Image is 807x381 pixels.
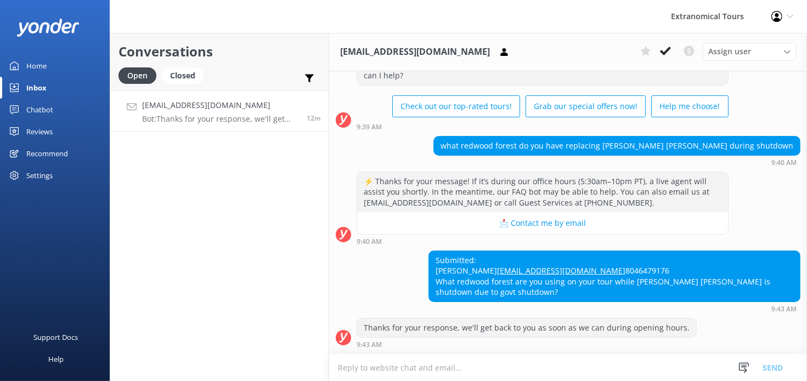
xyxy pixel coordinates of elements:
[357,124,382,130] strong: 9:39 AM
[357,238,382,245] strong: 9:40 AM
[110,90,329,132] a: [EMAIL_ADDRESS][DOMAIN_NAME]Bot:Thanks for your response, we'll get back to you as soon as we can...
[307,113,320,123] span: Oct 10 2025 09:43am (UTC -07:00) America/Tijuana
[357,237,729,245] div: Oct 10 2025 09:40am (UTC -07:00) America/Tijuana
[26,55,47,77] div: Home
[26,99,53,121] div: Chatbot
[142,99,298,111] h4: [EMAIL_ADDRESS][DOMAIN_NAME]
[429,251,800,302] div: Submitted: [PERSON_NAME] 8046479176 What redwood forest are you using on your tour while [PERSON_...
[162,69,209,81] a: Closed
[428,305,800,312] div: Oct 10 2025 09:43am (UTC -07:00) America/Tijuana
[26,121,53,143] div: Reviews
[118,67,156,84] div: Open
[771,306,797,312] strong: 9:43 AM
[16,19,80,37] img: yonder-white-logo.png
[357,342,382,348] strong: 9:43 AM
[357,212,728,234] button: 📩 Contact me by email
[771,160,797,166] strong: 9:40 AM
[34,326,78,348] div: Support Docs
[703,43,796,60] div: Assign User
[357,172,728,212] div: ⚡ Thanks for your message! If it’s during our office hours (5:30am–10pm PT), a live agent will as...
[651,95,729,117] button: Help me choose!
[118,41,320,62] h2: Conversations
[162,67,204,84] div: Closed
[357,340,697,348] div: Oct 10 2025 09:43am (UTC -07:00) America/Tijuana
[392,95,520,117] button: Check out our top-rated tours!
[118,69,162,81] a: Open
[142,114,298,124] p: Bot: Thanks for your response, we'll get back to you as soon as we can during opening hours.
[497,265,625,276] a: [EMAIL_ADDRESS][DOMAIN_NAME]
[357,319,696,337] div: Thanks for your response, we'll get back to you as soon as we can during opening hours.
[48,348,64,370] div: Help
[357,123,729,130] div: Oct 10 2025 09:39am (UTC -07:00) America/Tijuana
[434,137,800,155] div: what redwood forest do you have replacing [PERSON_NAME] [PERSON_NAME] during shutdown
[26,143,68,164] div: Recommend
[26,164,53,186] div: Settings
[26,77,47,99] div: Inbox
[708,46,751,58] span: Assign user
[526,95,646,117] button: Grab our special offers now!
[433,158,800,166] div: Oct 10 2025 09:40am (UTC -07:00) America/Tijuana
[340,45,490,59] h3: [EMAIL_ADDRESS][DOMAIN_NAME]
